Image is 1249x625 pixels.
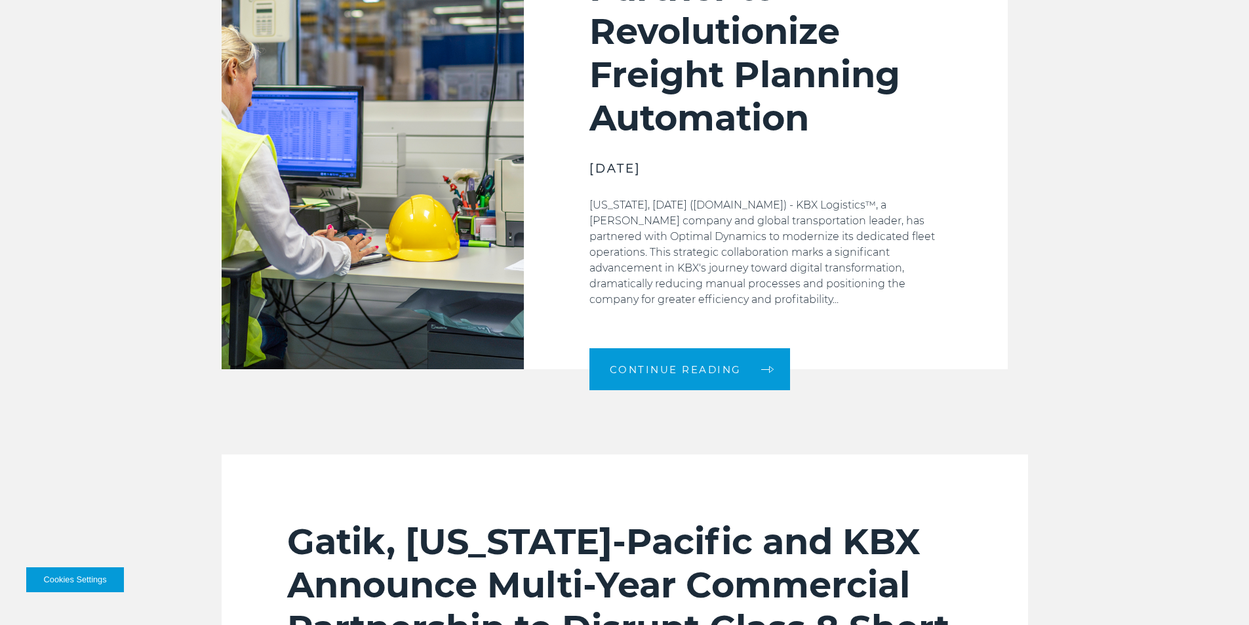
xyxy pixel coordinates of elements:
[610,365,742,374] span: Continue Reading
[589,348,790,390] a: Continue Reading arrow arrow
[589,197,942,308] p: [US_STATE], [DATE] ([DOMAIN_NAME]) - KBX Logistics™, a [PERSON_NAME] company and global transport...
[589,159,942,178] h3: [DATE]
[26,567,124,592] button: Cookies Settings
